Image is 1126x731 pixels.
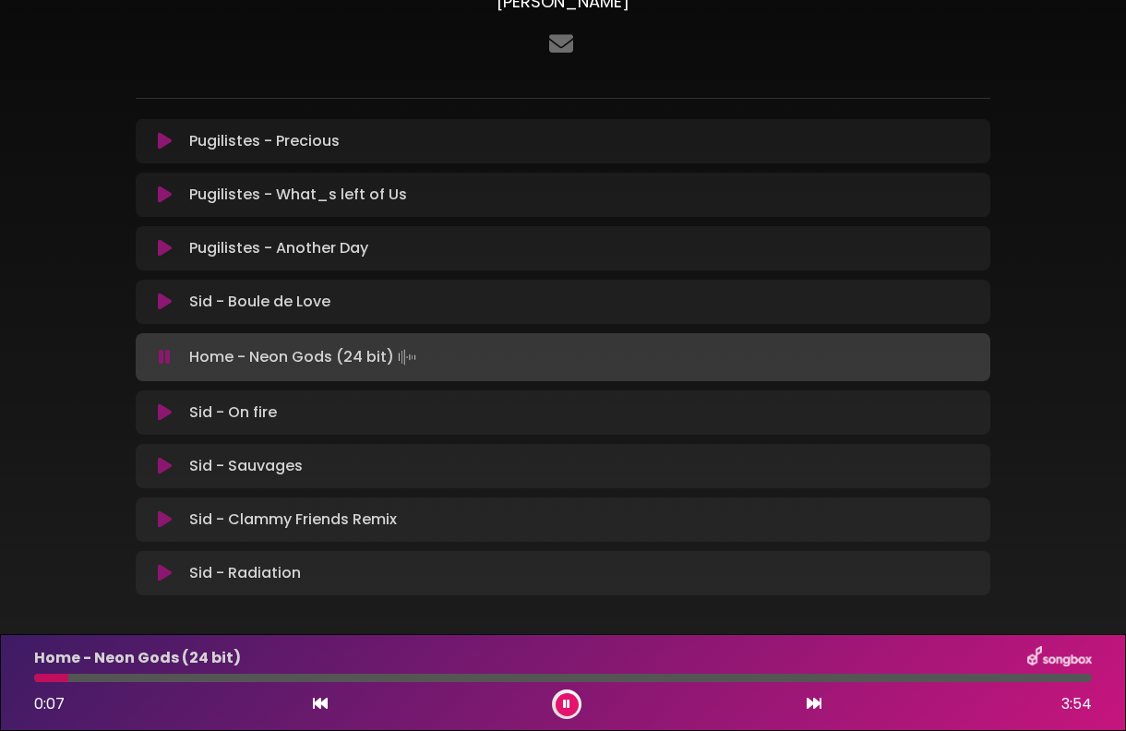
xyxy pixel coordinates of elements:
[189,562,301,584] p: Sid - Radiation
[189,344,420,370] p: Home - Neon Gods (24 bit)
[189,291,330,313] p: Sid - Boule de Love
[189,184,407,206] p: Pugilistes - What_s left of Us
[1027,646,1092,670] img: songbox-logo-white.png
[394,344,420,370] img: waveform4.gif
[189,455,303,477] p: Sid - Sauvages
[189,401,277,424] p: Sid - On fire
[34,647,241,669] p: Home - Neon Gods (24 bit)
[189,130,340,152] p: Pugilistes - Precious
[189,509,397,531] p: Sid - Clammy Friends Remix
[189,237,368,259] p: Pugilistes - Another Day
